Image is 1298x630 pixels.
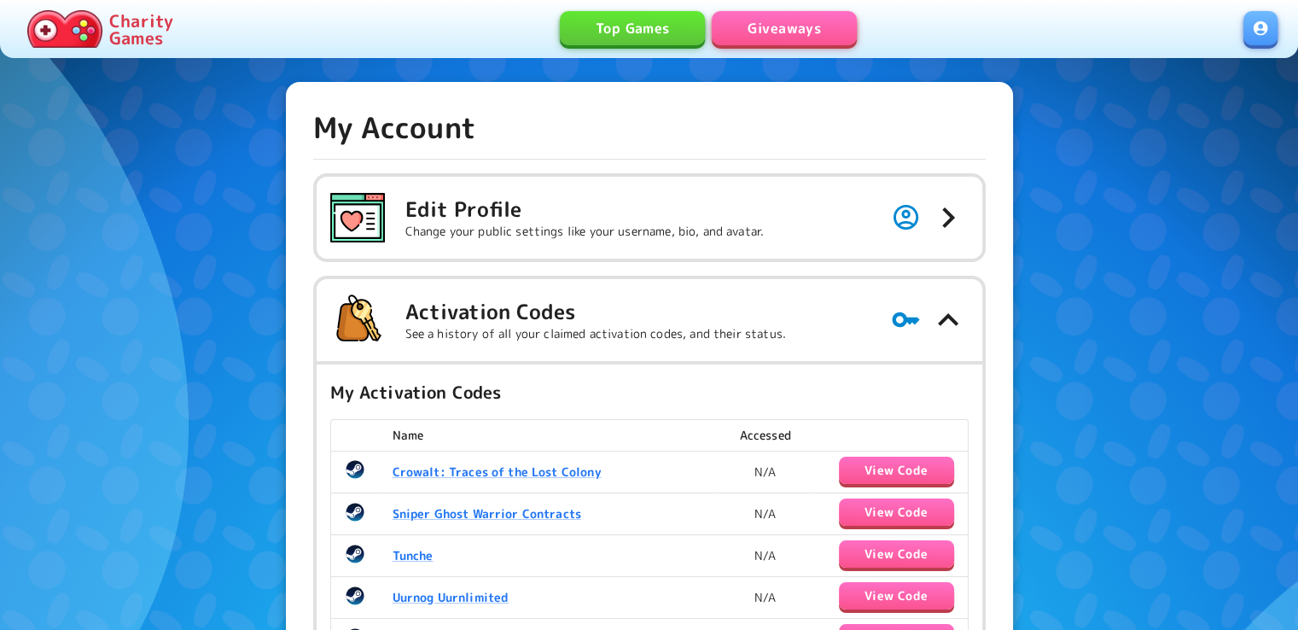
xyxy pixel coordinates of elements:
h4: My Account [313,109,477,145]
button: Edit ProfileChange your public settings like your username, bio, and avatar. [317,177,982,259]
a: Uurnog Uurnlimited [393,589,509,605]
a: Charity Games [20,7,180,51]
button: View Code [839,540,954,568]
td: N/A [717,535,814,577]
a: Crowalt: Traces of the Lost Colony [393,464,602,480]
button: View Code [839,582,954,610]
td: N/A [717,493,814,535]
a: Sniper Ghost Warrior Contracts [393,505,582,522]
img: Charity.Games [27,10,102,48]
p: See a history of all your claimed activation codes, and their status. [405,325,786,342]
button: View Code [839,457,954,484]
a: Giveaways [712,11,857,45]
h5: Activation Codes [405,298,786,325]
a: Tunche [393,547,434,563]
p: Change your public settings like your username, bio, and avatar. [405,223,765,240]
button: View Code [839,499,954,526]
h6: My Activation Codes [330,378,969,405]
th: Accessed [717,420,814,452]
td: N/A [717,577,814,619]
a: Top Games [560,11,705,45]
th: Name [379,420,717,452]
h5: Edit Profile [405,195,765,223]
button: Activation CodesSee a history of all your claimed activation codes, and their status. [317,279,982,361]
td: N/A [717,451,814,493]
p: Charity Games [109,12,173,46]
